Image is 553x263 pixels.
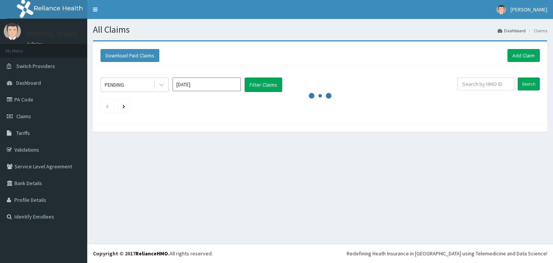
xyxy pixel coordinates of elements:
input: Select Month and Year [173,78,241,91]
span: [PERSON_NAME] [511,6,547,13]
button: Download Paid Claims [101,49,159,62]
span: Tariffs [16,130,30,136]
p: [PERSON_NAME] [27,31,76,38]
a: Dashboard [498,27,526,34]
svg: audio-loading [309,84,331,107]
footer: All rights reserved. [87,244,553,263]
span: Dashboard [16,79,41,86]
button: Filter Claims [245,78,282,92]
div: PENDING [105,81,124,89]
div: Redefining Heath Insurance in [GEOGRAPHIC_DATA] using Telemedicine and Data Science! [347,250,547,257]
input: Search by HMO ID [457,78,515,90]
input: Search [518,78,540,90]
img: User Image [496,5,506,14]
li: Claims [526,27,547,34]
img: User Image [4,23,21,40]
a: Online [27,41,45,47]
a: Previous page [105,103,109,109]
a: RelianceHMO [135,250,168,257]
a: Next page [123,103,125,109]
a: Add Claim [507,49,540,62]
h1: All Claims [93,25,547,35]
span: Claims [16,113,31,120]
span: Switch Providers [16,63,55,70]
strong: Copyright © 2017 . [93,250,170,257]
